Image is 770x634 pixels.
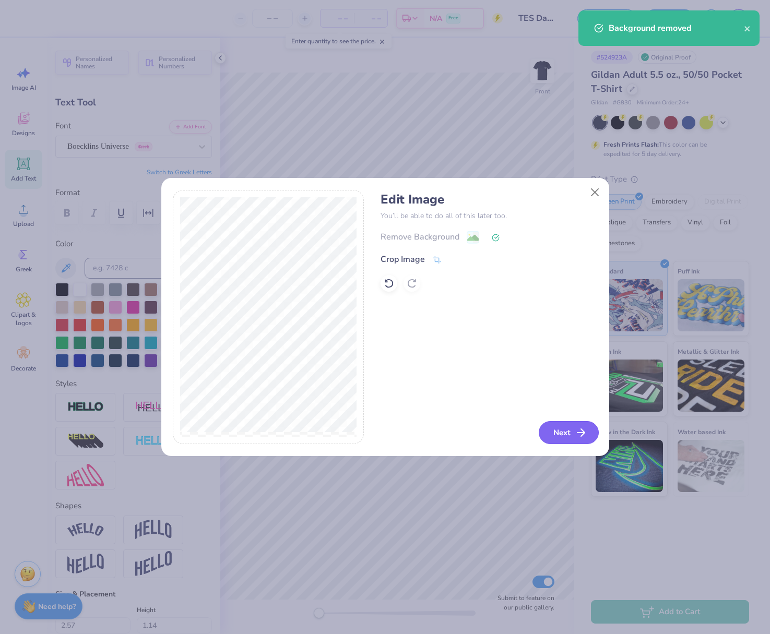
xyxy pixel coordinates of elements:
button: Close [585,183,605,202]
p: You’ll be able to do all of this later too. [381,210,597,221]
div: Background removed [609,22,744,34]
div: Crop Image [381,253,425,266]
button: close [744,22,751,34]
h4: Edit Image [381,192,597,207]
button: Next [539,421,599,444]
